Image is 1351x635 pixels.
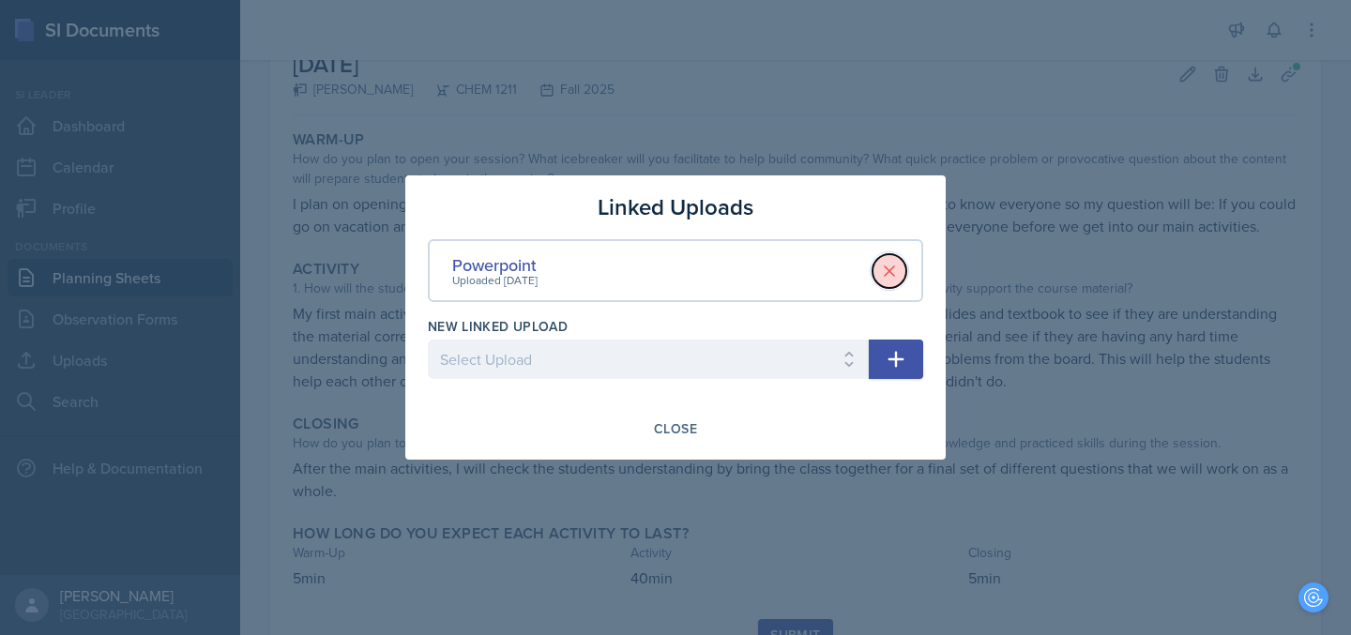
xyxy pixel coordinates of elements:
div: Powerpoint [452,252,538,278]
div: Uploaded [DATE] [452,272,538,289]
h3: Linked Uploads [598,190,753,224]
label: New Linked Upload [428,317,568,336]
button: Close [642,413,709,445]
div: Close [654,421,697,436]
